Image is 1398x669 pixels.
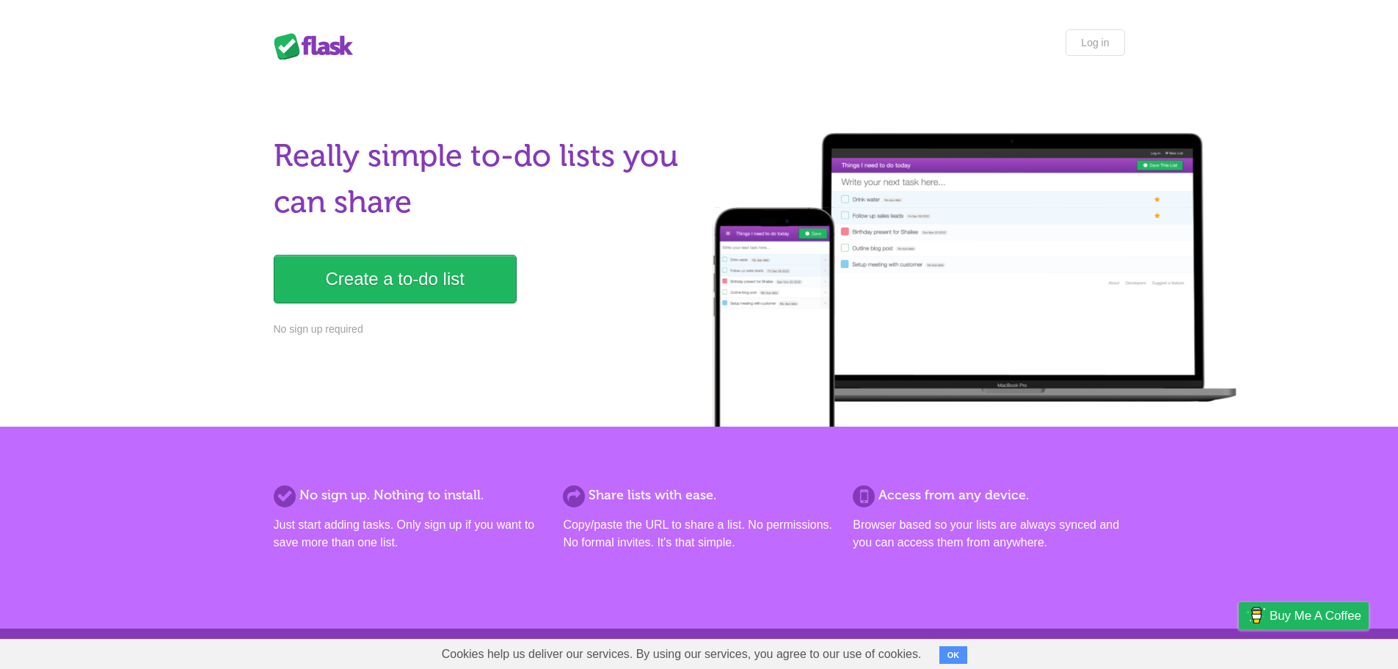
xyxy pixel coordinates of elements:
span: Buy me a coffee [1270,603,1361,629]
a: Log in [1066,29,1124,56]
p: Copy/paste the URL to share a list. No permissions. No formal invites. It's that simple. [563,516,834,552]
h2: Access from any device. [853,485,1124,505]
img: Buy me a coffee [1246,603,1266,628]
button: OK [939,646,968,664]
a: Buy me a coffee [1239,602,1369,629]
div: Flask Lists [274,33,362,59]
a: Create a to-do list [274,255,517,303]
p: No sign up required [274,322,691,337]
h2: No sign up. Nothing to install. [274,485,545,505]
p: Just start adding tasks. Only sign up if you want to save more than one list. [274,516,545,552]
span: Cookies help us deliver our services. By using our services, you agree to our use of cookies. [427,640,936,669]
h1: Really simple to-do lists you can share [274,133,691,225]
h2: Share lists with ease. [563,485,834,505]
p: Browser based so your lists are always synced and you can access them from anywhere. [853,516,1124,552]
